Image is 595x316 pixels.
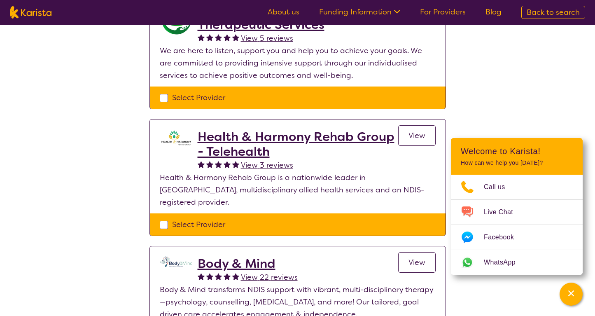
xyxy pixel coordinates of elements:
[206,273,213,280] img: fullstar
[398,252,436,273] a: View
[232,273,239,280] img: fullstar
[198,2,398,32] a: Senami Counselling and Therapeutic Services
[408,131,425,140] span: View
[215,161,222,168] img: fullstar
[451,250,583,275] a: Web link opens in a new tab.
[241,271,298,283] a: View 22 reviews
[420,7,466,17] a: For Providers
[319,7,400,17] a: Funding Information
[527,7,580,17] span: Back to search
[484,206,523,218] span: Live Chat
[241,272,298,282] span: View 22 reviews
[485,7,502,17] a: Blog
[461,159,573,166] p: How can we help you [DATE]?
[160,256,193,267] img: qmpolprhjdhzpcuekzqg.svg
[241,32,293,44] a: View 5 reviews
[232,161,239,168] img: fullstar
[198,34,205,41] img: fullstar
[198,273,205,280] img: fullstar
[206,34,213,41] img: fullstar
[560,283,583,306] button: Channel Menu
[215,273,222,280] img: fullstar
[461,146,573,156] h2: Welcome to Karista!
[10,6,51,19] img: Karista logo
[398,125,436,146] a: View
[484,256,525,269] span: WhatsApp
[160,129,193,146] img: ztak9tblhgtrn1fit8ap.png
[224,273,231,280] img: fullstar
[241,159,293,171] a: View 3 reviews
[198,129,398,159] a: Health & Harmony Rehab Group - Telehealth
[224,161,231,168] img: fullstar
[268,7,299,17] a: About us
[160,171,436,208] p: Health & Harmony Rehab Group is a nationwide leader in [GEOGRAPHIC_DATA], multidisciplinary allie...
[408,257,425,267] span: View
[224,34,231,41] img: fullstar
[160,44,436,82] p: We are here to listen, support you and help you to achieve your goals. We are committed to provid...
[241,33,293,43] span: View 5 reviews
[451,138,583,275] div: Channel Menu
[241,160,293,170] span: View 3 reviews
[484,231,524,243] span: Facebook
[198,161,205,168] img: fullstar
[451,175,583,275] ul: Choose channel
[198,256,298,271] a: Body & Mind
[215,34,222,41] img: fullstar
[484,181,515,193] span: Call us
[521,6,585,19] a: Back to search
[206,161,213,168] img: fullstar
[232,34,239,41] img: fullstar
